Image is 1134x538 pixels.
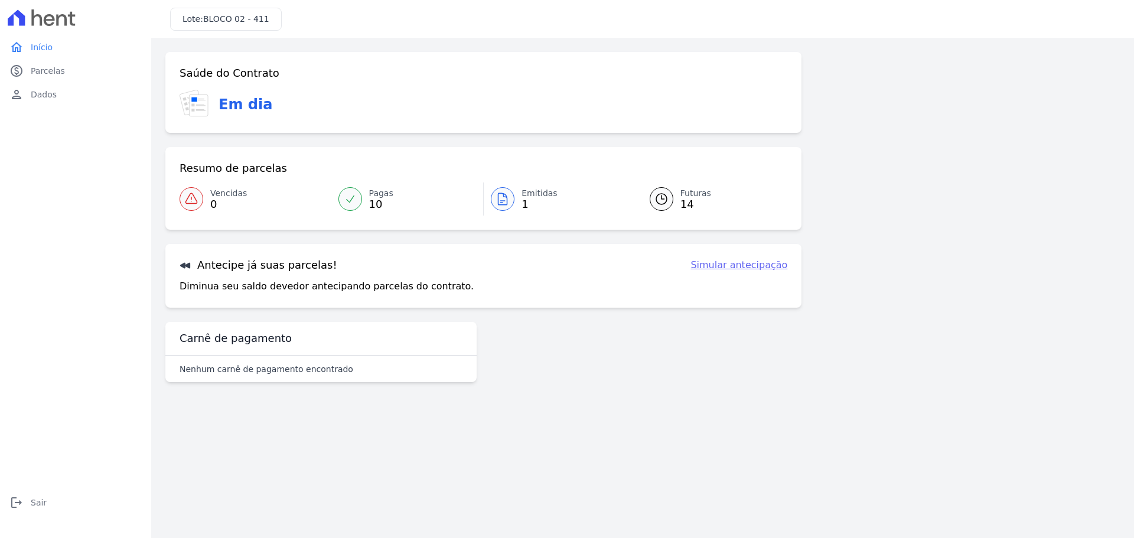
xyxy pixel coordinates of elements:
[31,497,47,508] span: Sair
[680,187,711,200] span: Futuras
[180,66,279,80] h3: Saúde do Contrato
[5,83,146,106] a: personDados
[636,182,788,216] a: Futuras 14
[369,200,393,209] span: 10
[180,258,337,272] h3: Antecipe já suas parcelas!
[31,41,53,53] span: Início
[9,64,24,78] i: paid
[180,182,331,216] a: Vencidas 0
[180,363,353,375] p: Nenhum carnê de pagamento encontrado
[522,200,558,209] span: 1
[9,40,24,54] i: home
[180,279,474,294] p: Diminua seu saldo devedor antecipando parcelas do contrato.
[31,65,65,77] span: Parcelas
[180,161,287,175] h3: Resumo de parcelas
[484,182,636,216] a: Emitidas 1
[5,491,146,514] a: logoutSair
[5,35,146,59] a: homeInício
[5,59,146,83] a: paidParcelas
[369,187,393,200] span: Pagas
[9,87,24,102] i: person
[31,89,57,100] span: Dados
[203,14,269,24] span: BLOCO 02 - 411
[680,200,711,209] span: 14
[183,13,269,25] h3: Lote:
[210,187,247,200] span: Vencidas
[522,187,558,200] span: Emitidas
[180,331,292,345] h3: Carnê de pagamento
[219,94,272,115] h3: Em dia
[9,495,24,510] i: logout
[210,200,247,209] span: 0
[690,258,787,272] a: Simular antecipação
[331,182,484,216] a: Pagas 10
